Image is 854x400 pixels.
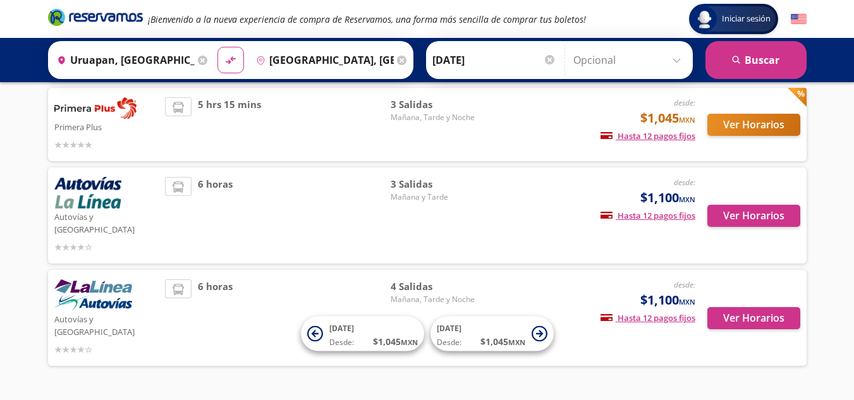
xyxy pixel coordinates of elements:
span: 6 horas [198,177,233,254]
input: Elegir Fecha [432,44,556,76]
em: desde: [674,279,695,290]
em: ¡Bienvenido a la nueva experiencia de compra de Reservamos, una forma más sencilla de comprar tus... [148,13,586,25]
span: $1,100 [640,291,695,310]
span: 5 hrs 15 mins [198,97,261,152]
span: $ 1,045 [480,335,525,348]
input: Buscar Origen [52,44,195,76]
span: $ 1,045 [373,335,418,348]
span: 4 Salidas [391,279,479,294]
span: 3 Salidas [391,177,479,191]
span: Iniciar sesión [717,13,776,25]
img: Autovías y La Línea [54,177,121,209]
img: Autovías y La Línea [54,279,132,311]
p: Autovías y [GEOGRAPHIC_DATA] [54,311,159,338]
button: [DATE]Desde:$1,045MXN [430,317,554,351]
p: Autovías y [GEOGRAPHIC_DATA] [54,209,159,236]
span: Desde: [437,337,461,348]
button: Ver Horarios [707,307,800,329]
span: Hasta 12 pagos fijos [601,130,695,142]
img: Primera Plus [54,97,137,119]
button: English [791,11,807,27]
em: desde: [674,97,695,108]
span: [DATE] [437,323,461,334]
span: Mañana y Tarde [391,191,479,203]
button: Ver Horarios [707,114,800,136]
span: Mañana, Tarde y Noche [391,294,479,305]
small: MXN [401,337,418,347]
span: $1,100 [640,188,695,207]
em: desde: [674,177,695,188]
button: [DATE]Desde:$1,045MXN [301,317,424,351]
button: Ver Horarios [707,205,800,227]
input: Buscar Destino [251,44,394,76]
span: 6 horas [198,279,233,356]
p: Primera Plus [54,119,159,134]
input: Opcional [573,44,686,76]
a: Brand Logo [48,8,143,30]
small: MXN [679,297,695,306]
small: MXN [679,195,695,204]
span: Hasta 12 pagos fijos [601,312,695,324]
i: Brand Logo [48,8,143,27]
span: Desde: [329,337,354,348]
span: Mañana, Tarde y Noche [391,112,479,123]
small: MXN [679,115,695,124]
span: Hasta 12 pagos fijos [601,210,695,221]
span: 3 Salidas [391,97,479,112]
button: Buscar [705,41,807,79]
span: $1,045 [640,109,695,128]
span: [DATE] [329,323,354,334]
small: MXN [508,337,525,347]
